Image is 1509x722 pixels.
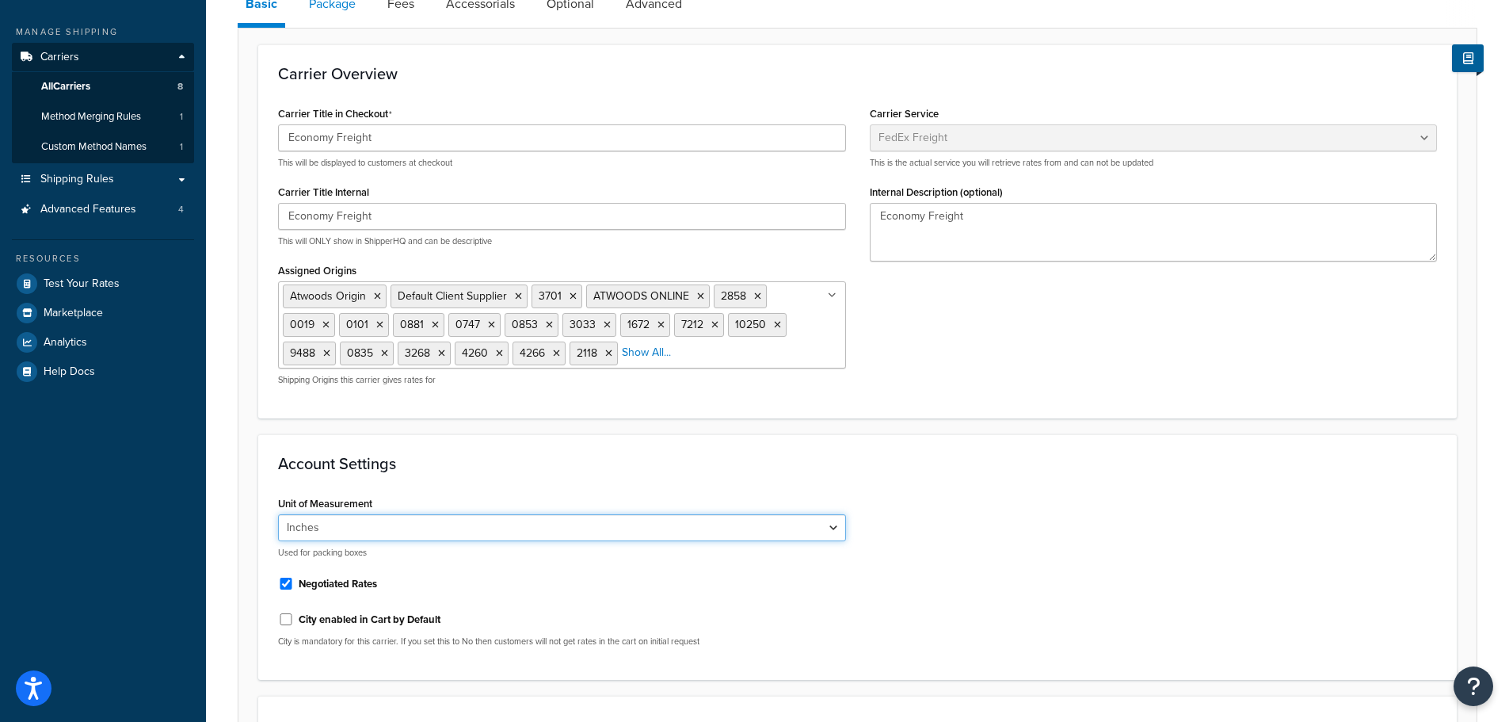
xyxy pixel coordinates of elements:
span: Default Client Supplier [398,288,507,304]
label: Carrier Title in Checkout [278,108,392,120]
span: Carriers [40,51,79,64]
button: Open Resource Center [1454,667,1493,706]
li: Carriers [12,43,194,163]
li: Custom Method Names [12,132,194,162]
span: 1672 [627,316,650,333]
span: Custom Method Names [41,140,147,154]
span: All Carriers [41,80,90,94]
span: 9488 [290,345,315,361]
span: Help Docs [44,365,95,379]
span: 0101 [346,316,368,333]
label: Unit of Measurement [278,498,372,510]
a: Carriers [12,43,194,72]
span: 4260 [462,345,488,361]
label: Assigned Origins [278,265,356,277]
span: 0835 [347,345,373,361]
span: Atwoods Origin [290,288,366,304]
a: Shipping Rules [12,165,194,194]
a: Marketplace [12,299,194,327]
span: Shipping Rules [40,173,114,186]
div: Manage Shipping [12,25,194,39]
span: 7212 [681,316,703,333]
span: 0853 [512,316,538,333]
span: 3268 [405,345,430,361]
div: Resources [12,252,194,265]
button: Show Help Docs [1452,44,1484,72]
span: 3033 [570,316,596,333]
span: 10250 [735,316,766,333]
a: Custom Method Names1 [12,132,194,162]
span: 2858 [721,288,746,304]
span: 2118 [577,345,597,361]
span: 0881 [400,316,424,333]
span: 8 [177,80,183,94]
span: Method Merging Rules [41,110,141,124]
p: Shipping Origins this carrier gives rates for [278,374,846,386]
span: 0747 [455,316,480,333]
span: 4 [178,203,184,216]
p: Used for packing boxes [278,547,846,559]
a: AllCarriers8 [12,72,194,101]
span: Marketplace [44,307,103,320]
a: Help Docs [12,357,194,386]
span: 4266 [520,345,545,361]
p: City is mandatory for this carrier. If you set this to No then customers will not get rates in th... [278,636,846,648]
p: This is the actual service you will retrieve rates from and can not be updated [870,157,1438,169]
label: Carrier Service [870,108,939,120]
a: Show All... [622,345,671,361]
li: Method Merging Rules [12,102,194,132]
h3: Carrier Overview [278,65,1437,82]
span: Test Your Rates [44,277,120,291]
label: Negotiated Rates [299,577,377,591]
label: Internal Description (optional) [870,186,1003,198]
span: ATWOODS ONLINE [593,288,689,304]
a: Analytics [12,328,194,357]
a: Method Merging Rules1 [12,102,194,132]
li: Advanced Features [12,195,194,224]
span: 3701 [539,288,562,304]
label: City enabled in Cart by Default [299,613,440,627]
p: This will be displayed to customers at checkout [278,157,846,169]
a: Advanced Features4 [12,195,194,224]
h3: Account Settings [278,455,1437,472]
label: Carrier Title Internal [278,186,369,198]
a: Test Your Rates [12,269,194,298]
span: 0019 [290,316,314,333]
textarea: Economy Freight [870,203,1438,262]
span: Analytics [44,336,87,350]
span: 1 [180,140,183,154]
span: Advanced Features [40,203,136,216]
span: 1 [180,110,183,124]
p: This will ONLY show in ShipperHQ and can be descriptive [278,235,846,247]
